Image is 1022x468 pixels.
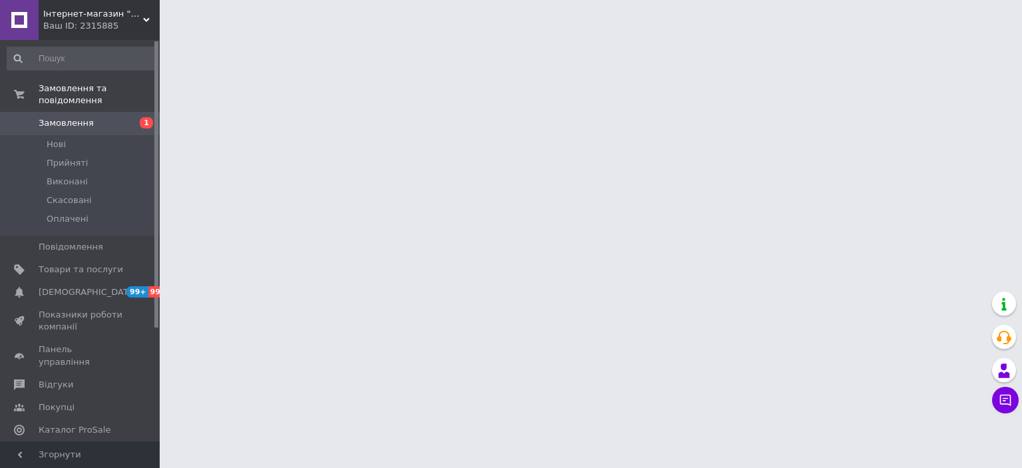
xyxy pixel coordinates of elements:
span: Замовлення [39,117,94,129]
span: Виконані [47,176,88,188]
span: Панель управління [39,344,123,367]
span: Оплачені [47,213,88,225]
span: Інтернет-магазин "ВСТ-ШОП" [43,8,143,20]
input: Пошук [7,47,157,71]
div: Ваш ID: 2315885 [43,20,160,32]
span: Нові [47,138,66,150]
span: 99+ [148,286,170,298]
span: Показники роботи компанії [39,309,123,333]
span: [DEMOGRAPHIC_DATA] [39,286,137,298]
span: Каталог ProSale [39,424,110,436]
span: Покупці [39,401,75,413]
button: Чат з покупцем [992,387,1019,413]
span: 99+ [126,286,148,298]
span: Скасовані [47,194,92,206]
span: Прийняті [47,157,88,169]
span: Повідомлення [39,241,103,253]
span: 1 [140,117,153,128]
span: Товари та послуги [39,264,123,276]
span: Замовлення та повідомлення [39,83,160,107]
span: Відгуки [39,379,73,391]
